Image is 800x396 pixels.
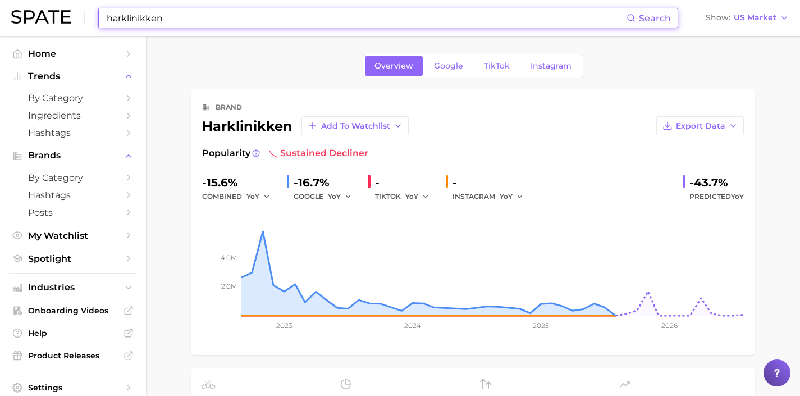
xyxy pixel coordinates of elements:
[500,192,513,201] span: YoY
[375,174,437,192] div: -
[202,116,409,135] div: harklinikken
[689,190,744,203] span: Predicted
[734,15,776,21] span: US Market
[301,116,409,135] button: Add to Watchlist
[533,321,549,330] tspan: 2025
[500,190,524,203] button: YoY
[9,279,137,296] button: Industries
[9,302,137,319] a: Onboarding Videos
[405,192,418,201] span: YoY
[521,56,581,76] a: Instagram
[328,190,352,203] button: YoY
[9,204,137,221] a: Posts
[294,190,359,203] div: GOOGLE
[9,147,137,164] button: Brands
[28,253,118,264] span: Spotlight
[269,147,368,160] span: sustained decliner
[321,121,390,131] span: Add to Watchlist
[202,190,278,203] div: combined
[9,347,137,364] a: Product Releases
[202,147,250,160] span: Popularity
[9,68,137,85] button: Trends
[28,190,118,201] span: Hashtags
[28,230,118,241] span: My Watchlist
[531,61,572,71] span: Instagram
[294,174,359,192] div: -16.7%
[28,172,118,183] span: by Category
[216,101,242,114] div: brand
[269,149,278,158] img: sustained decliner
[676,121,725,131] span: Export Data
[9,325,137,342] a: Help
[9,169,137,186] a: by Category
[375,190,437,203] div: TIKTOK
[731,192,744,201] span: YoY
[474,56,519,76] a: TikTok
[9,186,137,204] a: Hashtags
[106,8,627,28] input: Search here for a brand, industry, or ingredient
[28,48,118,59] span: Home
[661,321,678,330] tspan: 2026
[9,250,137,267] a: Spotlight
[28,328,118,338] span: Help
[246,192,259,201] span: YoY
[689,174,744,192] div: -43.7%
[28,151,118,161] span: Brands
[246,190,271,203] button: YoY
[11,10,71,24] img: SPATE
[9,379,137,396] a: Settings
[9,45,137,62] a: Home
[706,15,730,21] span: Show
[28,207,118,218] span: Posts
[405,190,429,203] button: YoY
[28,306,118,316] span: Onboarding Videos
[374,61,413,71] span: Overview
[28,351,118,361] span: Product Releases
[28,71,118,81] span: Trends
[639,13,671,24] span: Search
[452,190,531,203] div: INSTAGRAM
[9,107,137,124] a: Ingredients
[28,383,118,393] span: Settings
[484,61,510,71] span: TikTok
[28,283,118,293] span: Industries
[656,116,744,135] button: Export Data
[404,321,421,330] tspan: 2024
[28,128,118,138] span: Hashtags
[202,174,278,192] div: -15.6%
[9,227,137,244] a: My Watchlist
[28,93,118,103] span: by Category
[452,174,531,192] div: -
[434,61,463,71] span: Google
[9,89,137,107] a: by Category
[328,192,341,201] span: YoY
[9,124,137,142] a: Hashtags
[365,56,423,76] a: Overview
[703,11,792,25] button: ShowUS Market
[276,321,292,330] tspan: 2023
[28,110,118,121] span: Ingredients
[424,56,473,76] a: Google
